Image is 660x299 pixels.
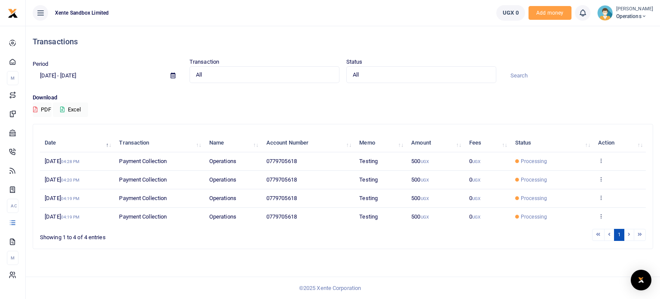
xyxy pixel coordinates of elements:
[119,195,167,201] span: Payment Collection
[266,195,297,201] span: 0779705618
[8,8,18,18] img: logo-small
[209,176,236,183] span: Operations
[472,196,480,201] small: UGX
[353,71,484,79] span: All
[616,12,653,20] span: Operations
[529,9,571,15] a: Add money
[359,213,378,220] span: Testing
[359,176,378,183] span: Testing
[119,213,167,220] span: Payment Collection
[411,195,429,201] span: 500
[61,178,80,182] small: 04:20 PM
[597,5,613,21] img: profile-user
[61,159,80,164] small: 04:28 PM
[266,176,297,183] span: 0779705618
[61,215,80,219] small: 04:19 PM
[616,6,653,13] small: [PERSON_NAME]
[7,71,18,85] li: M
[359,158,378,164] span: Testing
[52,9,112,17] span: Xente Sandbox Limited
[359,195,378,201] span: Testing
[411,176,429,183] span: 500
[411,158,429,164] span: 500
[472,178,480,182] small: UGX
[521,213,547,221] span: Processing
[472,215,480,219] small: UGX
[521,157,547,165] span: Processing
[205,134,262,152] th: Name: activate to sort column ascending
[510,134,593,152] th: Status: activate to sort column ascending
[469,195,480,201] span: 0
[53,102,88,117] button: Excel
[61,196,80,201] small: 04:19 PM
[493,5,529,21] li: Wallet ballance
[346,58,363,66] label: Status
[40,228,289,241] div: Showing 1 to 4 of 4 entries
[529,6,571,20] span: Add money
[354,134,406,152] th: Memo: activate to sort column ascending
[196,71,327,79] span: All
[45,213,79,220] span: [DATE]
[45,195,79,201] span: [DATE]
[464,134,510,152] th: Fees: activate to sort column ascending
[209,158,236,164] span: Operations
[262,134,355,152] th: Account Number: activate to sort column ascending
[189,58,219,66] label: Transaction
[421,159,429,164] small: UGX
[266,213,297,220] span: 0779705618
[7,199,18,213] li: Ac
[411,213,429,220] span: 500
[45,158,79,164] span: [DATE]
[421,196,429,201] small: UGX
[209,213,236,220] span: Operations
[406,134,464,152] th: Amount: activate to sort column ascending
[33,93,653,102] p: Download
[521,176,547,184] span: Processing
[266,158,297,164] span: 0779705618
[631,270,651,290] div: Open Intercom Messenger
[503,68,653,83] input: Search
[33,102,52,117] button: PDF
[503,9,519,17] span: UGX 0
[33,60,49,68] label: Period
[114,134,204,152] th: Transaction: activate to sort column ascending
[521,194,547,202] span: Processing
[614,229,624,240] a: 1
[472,159,480,164] small: UGX
[7,251,18,265] li: M
[421,178,429,182] small: UGX
[119,176,167,183] span: Payment Collection
[45,176,79,183] span: [DATE]
[209,195,236,201] span: Operations
[597,5,653,21] a: profile-user [PERSON_NAME] Operations
[469,176,480,183] span: 0
[529,6,571,20] li: Toup your wallet
[8,9,18,16] a: logo-small logo-large logo-large
[421,215,429,219] small: UGX
[33,68,164,83] input: select period
[469,213,480,220] span: 0
[40,134,114,152] th: Date: activate to sort column descending
[469,158,480,164] span: 0
[119,158,167,164] span: Payment Collection
[496,5,525,21] a: UGX 0
[593,134,646,152] th: Action: activate to sort column ascending
[33,37,653,46] h4: Transactions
